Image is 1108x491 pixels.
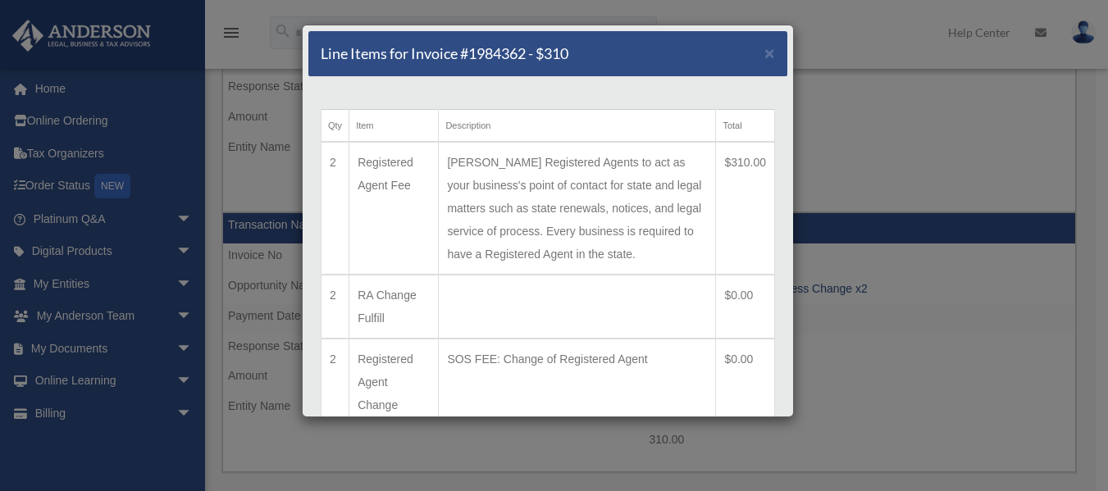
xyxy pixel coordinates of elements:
th: Item [349,110,439,143]
h5: Line Items for Invoice #1984362 - $310 [321,43,568,64]
th: Total [716,110,775,143]
th: Description [439,110,716,143]
td: $0.00 [716,339,775,425]
td: $310.00 [716,142,775,275]
td: 2 [321,142,349,275]
td: Registered Agent Fee [349,142,439,275]
th: Qty [321,110,349,143]
td: $0.00 [716,275,775,339]
td: 2 [321,275,349,339]
td: [PERSON_NAME] Registered Agents to act as your business's point of contact for state and legal ma... [439,142,716,275]
td: Registered Agent Change [349,339,439,425]
td: 2 [321,339,349,425]
td: RA Change Fulfill [349,275,439,339]
td: SOS FEE: Change of Registered Agent [439,339,716,425]
span: × [764,43,775,62]
button: Close [764,44,775,61]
